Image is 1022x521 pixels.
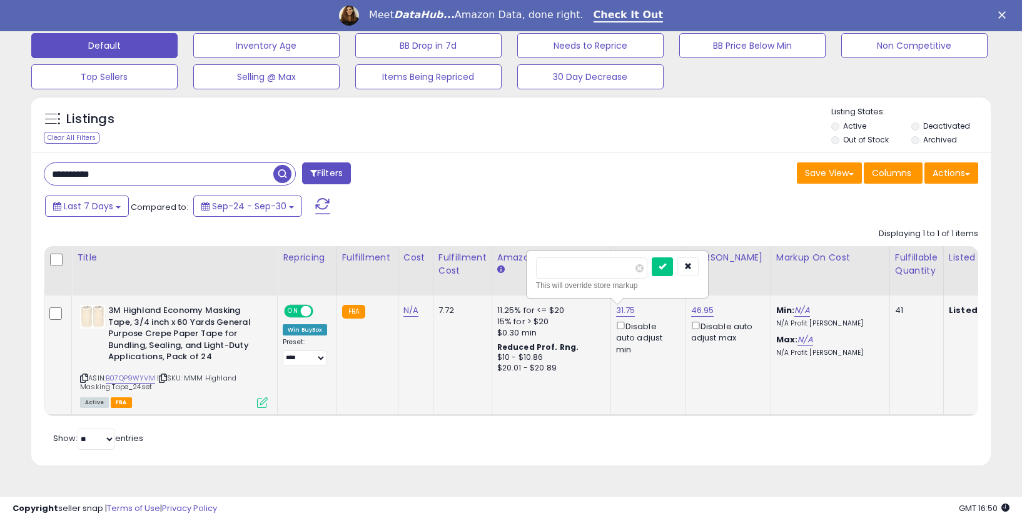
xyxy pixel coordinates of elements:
[193,33,340,58] button: Inventory Age
[342,305,365,319] small: FBA
[536,279,699,292] div: This will override store markup
[339,6,359,26] img: Profile image for Georgie
[131,201,188,213] span: Compared to:
[864,162,923,184] button: Columns
[108,305,260,366] b: 3M Highland Economy Masking Tape, 3/4 inch x 60 Yards General Purpose Crepe Paper Tape for Bundli...
[895,251,938,277] div: Fulfillable Quantity
[776,334,798,345] b: Max:
[497,264,505,275] small: Amazon Fees.
[923,134,957,145] label: Archived
[691,304,714,317] a: 46.95
[679,33,826,58] button: BB Price Below Min
[776,319,880,328] p: N/A Profit [PERSON_NAME]
[403,251,428,264] div: Cost
[106,373,155,384] a: B07QP9WYVM
[841,33,988,58] button: Non Competitive
[923,121,970,131] label: Deactivated
[895,305,934,316] div: 41
[283,324,327,335] div: Win BuyBox
[66,111,114,128] h5: Listings
[111,397,132,408] span: FBA
[64,200,113,212] span: Last 7 Days
[872,167,911,179] span: Columns
[998,11,1011,19] div: Close
[497,363,601,374] div: $20.01 - $20.89
[776,349,880,357] p: N/A Profit [PERSON_NAME]
[776,251,884,264] div: Markup on Cost
[285,306,301,317] span: ON
[212,200,286,212] span: Sep-24 - Sep-30
[355,33,502,58] button: BB Drop in 7d
[497,342,579,352] b: Reduced Prof. Rng.
[517,33,664,58] button: Needs to Reprice
[80,305,268,407] div: ASIN:
[302,162,351,184] button: Filters
[355,64,502,89] button: Items Being Repriced
[843,134,889,145] label: Out of Stock
[497,316,601,327] div: 15% for > $20
[45,196,129,217] button: Last 7 Days
[691,251,766,264] div: [PERSON_NAME]
[438,305,482,316] div: 7.72
[13,502,58,514] strong: Copyright
[80,397,109,408] span: All listings currently available for purchase on Amazon
[369,9,584,21] div: Meet Amazon Data, done right.
[594,9,664,22] a: Check It Out
[497,305,601,316] div: 11.25% for <= $20
[31,64,178,89] button: Top Sellers
[959,502,1009,514] span: 2025-10-9 16:50 GMT
[797,334,812,346] a: N/A
[794,304,809,317] a: N/A
[831,106,991,118] p: Listing States:
[342,251,393,264] div: Fulfillment
[497,251,605,264] div: Amazon Fees
[77,251,272,264] div: Title
[44,132,99,144] div: Clear All Filters
[80,373,236,392] span: | SKU: MMM Highland Masking Tape_24set
[771,246,889,295] th: The percentage added to the cost of goods (COGS) that forms the calculator for Min & Max prices.
[80,305,105,329] img: 31AmYnXVwbL._SL40_.jpg
[13,503,217,515] div: seller snap | |
[193,64,340,89] button: Selling @ Max
[797,162,862,184] button: Save View
[53,432,143,444] span: Show: entries
[691,319,761,344] div: Disable auto adjust max
[616,304,635,317] a: 31.75
[517,64,664,89] button: 30 Day Decrease
[949,304,1006,316] b: Listed Price:
[403,304,418,317] a: N/A
[497,327,601,339] div: $0.30 min
[438,251,487,277] div: Fulfillment Cost
[924,162,978,184] button: Actions
[107,502,160,514] a: Terms of Use
[162,502,217,514] a: Privacy Policy
[879,228,978,240] div: Displaying 1 to 1 of 1 items
[843,121,866,131] label: Active
[283,338,327,366] div: Preset:
[283,251,331,264] div: Repricing
[193,196,302,217] button: Sep-24 - Sep-30
[497,352,601,363] div: $10 - $10.86
[616,319,676,355] div: Disable auto adjust min
[311,306,331,317] span: OFF
[776,304,795,316] b: Min:
[31,33,178,58] button: Default
[394,9,455,21] i: DataHub...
